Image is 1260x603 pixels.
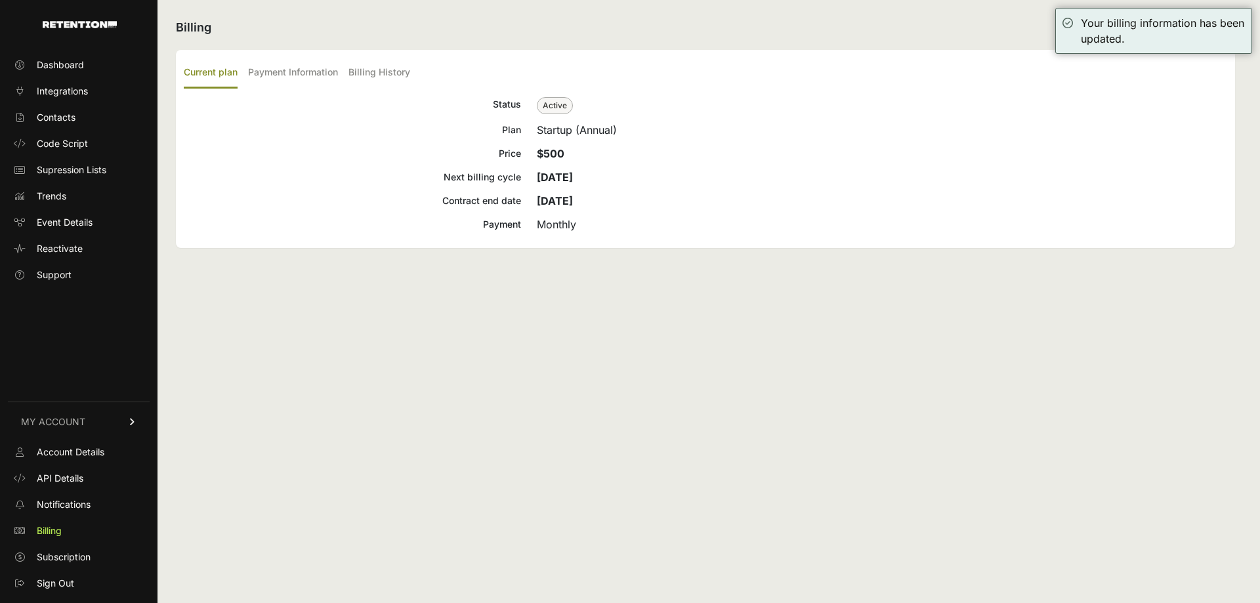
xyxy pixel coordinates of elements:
div: Status [184,96,521,114]
span: Contacts [37,111,75,124]
span: Code Script [37,137,88,150]
span: Notifications [37,498,91,511]
label: Payment Information [248,58,338,89]
a: Notifications [8,494,150,515]
span: MY ACCOUNT [21,415,85,428]
a: Support [8,264,150,285]
strong: [DATE] [537,171,573,184]
div: Payment [184,217,521,232]
span: Integrations [37,85,88,98]
a: Billing [8,520,150,541]
span: Billing [37,524,62,537]
div: Your billing information has been updated. [1081,15,1245,47]
strong: $500 [537,147,564,160]
div: Next billing cycle [184,169,521,185]
div: Price [184,146,521,161]
label: Current plan [184,58,238,89]
a: Code Script [8,133,150,154]
span: Reactivate [37,242,83,255]
div: Monthly [537,217,1227,232]
span: Active [537,97,573,114]
a: Subscription [8,547,150,568]
img: Retention.com [43,21,117,28]
a: Account Details [8,442,150,463]
a: Integrations [8,81,150,102]
span: Account Details [37,446,104,459]
a: Supression Lists [8,159,150,180]
div: Contract end date [184,193,521,209]
h2: Billing [176,18,1235,37]
a: API Details [8,468,150,489]
span: API Details [37,472,83,485]
span: Supression Lists [37,163,106,177]
span: Event Details [37,216,93,229]
span: Dashboard [37,58,84,72]
div: Plan [184,122,521,138]
a: Event Details [8,212,150,233]
span: Subscription [37,551,91,564]
a: Trends [8,186,150,207]
span: Trends [37,190,66,203]
a: Sign Out [8,573,150,594]
span: Support [37,268,72,281]
label: Billing History [348,58,410,89]
a: Reactivate [8,238,150,259]
strong: [DATE] [537,194,573,207]
a: Contacts [8,107,150,128]
span: Sign Out [37,577,74,590]
a: MY ACCOUNT [8,402,150,442]
div: Startup (Annual) [537,122,1227,138]
a: Dashboard [8,54,150,75]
